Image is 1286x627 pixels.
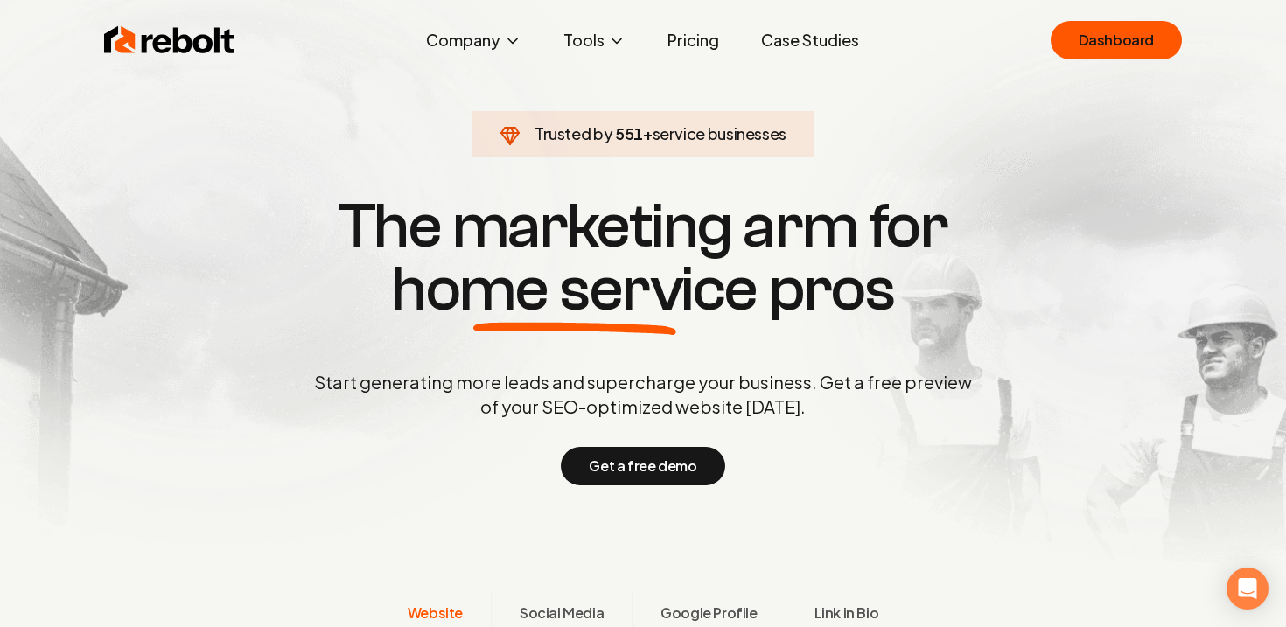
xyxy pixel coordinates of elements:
button: Company [412,23,535,58]
span: service businesses [653,123,787,143]
span: 551 [615,122,643,146]
span: Website [408,603,463,624]
div: Open Intercom Messenger [1227,568,1269,610]
a: Pricing [653,23,733,58]
button: Get a free demo [561,447,724,485]
span: home service [391,258,758,321]
p: Start generating more leads and supercharge your business. Get a free preview of your SEO-optimiz... [311,370,975,419]
span: Google Profile [660,603,757,624]
img: Rebolt Logo [104,23,235,58]
span: + [643,123,653,143]
h1: The marketing arm for pros [223,195,1063,321]
a: Case Studies [747,23,873,58]
span: Link in Bio [814,603,879,624]
span: Social Media [520,603,604,624]
span: Trusted by [535,123,612,143]
button: Tools [549,23,640,58]
a: Dashboard [1051,21,1182,59]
